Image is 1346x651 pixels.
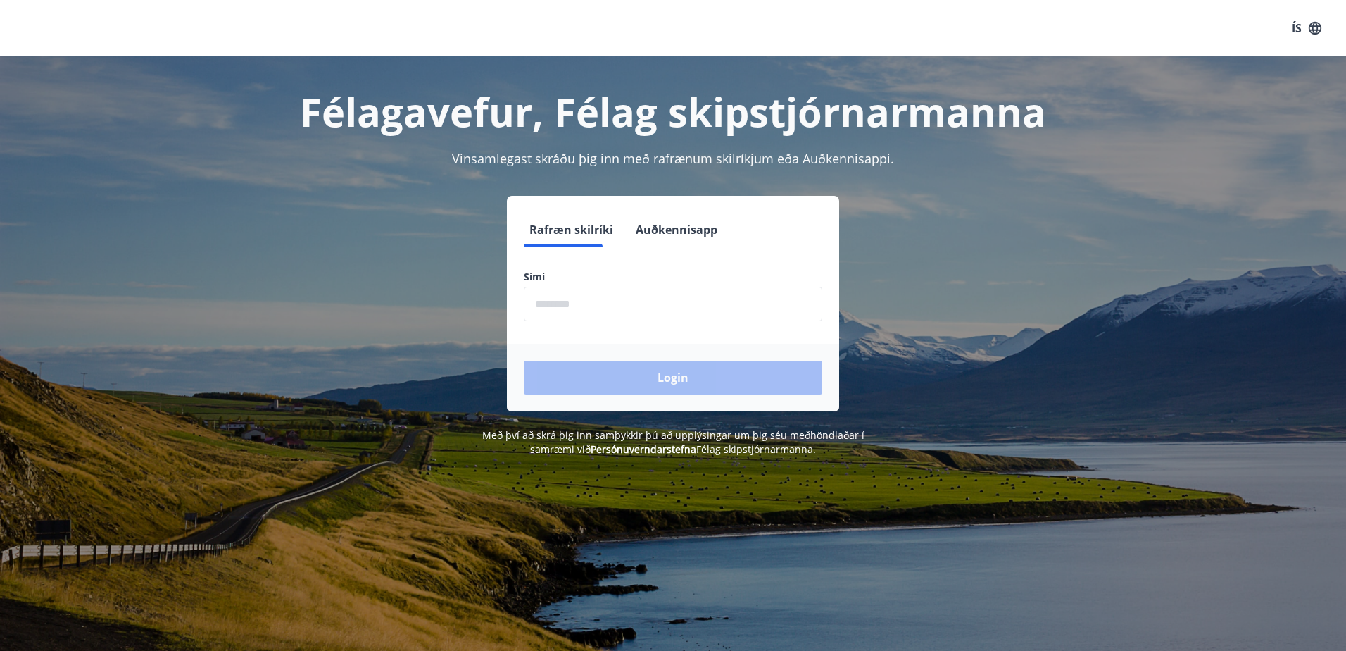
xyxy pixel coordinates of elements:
button: ÍS [1284,15,1329,41]
span: Vinsamlegast skráðu þig inn með rafrænum skilríkjum eða Auðkennisappi. [452,150,894,167]
a: Persónuverndarstefna [591,442,696,456]
button: Auðkennisapp [630,213,723,247]
button: Rafræn skilríki [524,213,619,247]
h1: Félagavefur, Félag skipstjórnarmanna [183,85,1163,138]
span: Með því að skrá þig inn samþykkir þú að upplýsingar um þig séu meðhöndlaðar í samræmi við Félag s... [482,428,864,456]
label: Sími [524,270,822,284]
